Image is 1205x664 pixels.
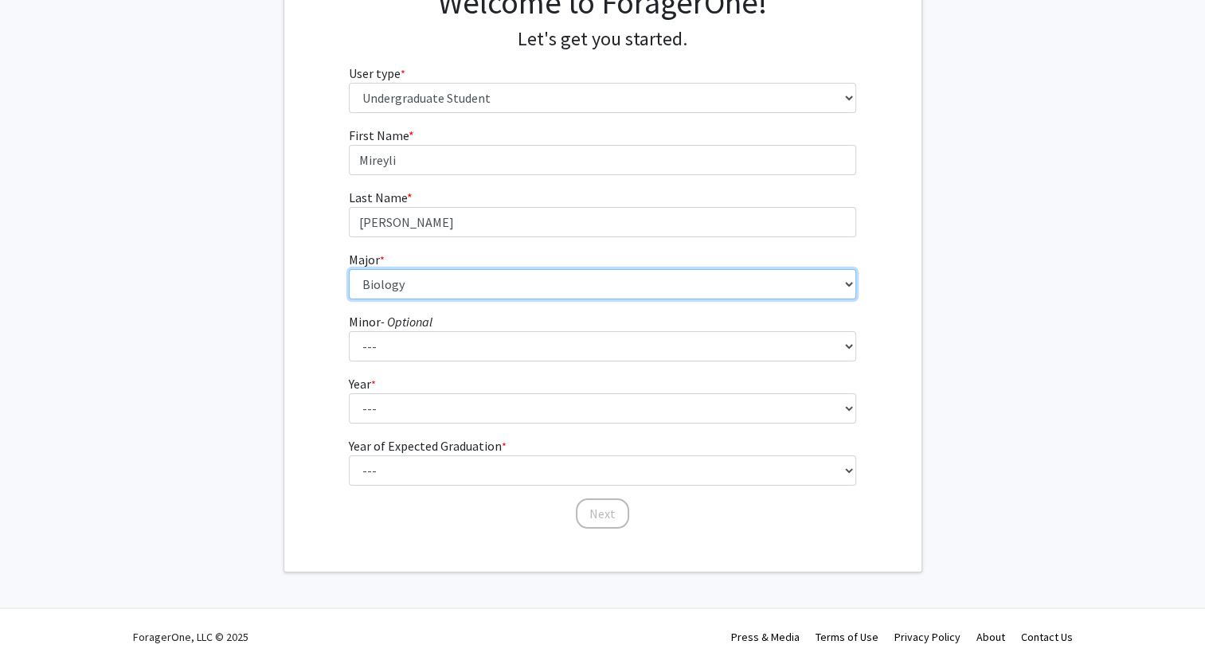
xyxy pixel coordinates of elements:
a: Privacy Policy [894,630,960,644]
a: About [976,630,1005,644]
span: Last Name [349,189,407,205]
a: Terms of Use [816,630,878,644]
label: Minor [349,312,432,331]
a: Contact Us [1021,630,1073,644]
label: Major [349,250,385,269]
h4: Let's get you started. [349,28,856,51]
i: - Optional [381,314,432,330]
iframe: Chat [12,592,68,652]
label: Year of Expected Graduation [349,436,507,455]
label: Year [349,374,376,393]
a: Press & Media [731,630,800,644]
label: User type [349,64,405,83]
button: Next [576,498,629,529]
span: First Name [349,127,409,143]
